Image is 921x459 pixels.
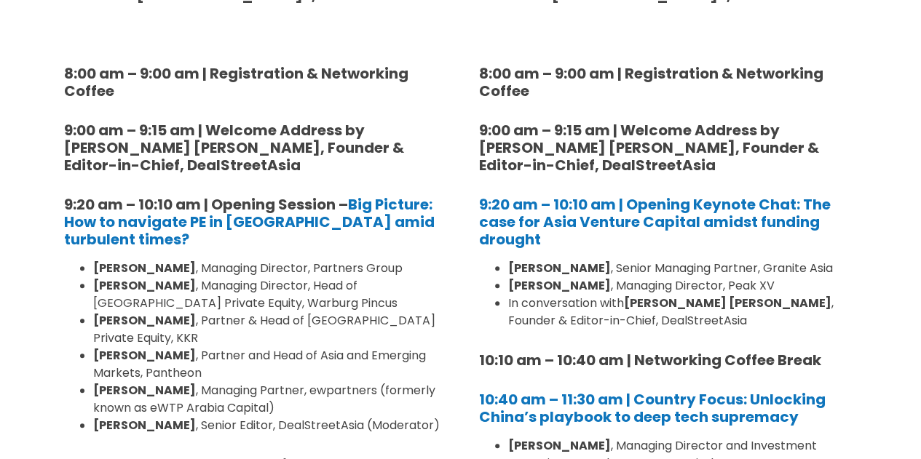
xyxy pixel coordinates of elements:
strong: [PERSON_NAME] [93,260,196,276]
strong: [PERSON_NAME] [93,277,196,294]
strong: 9:00 am – 9:15 am | Welcome Address by [PERSON_NAME] [PERSON_NAME], Founder & Editor-in-Chief, De... [64,120,404,175]
a: Big Picture: How to navigate PE in [GEOGRAPHIC_DATA] amid turbulent times? [64,194,435,250]
strong: [PERSON_NAME] [508,260,611,276]
a: 10:40 am – 11:30 am | Country Focus: Unlocking China’s playbook to deep tech supremacy [479,389,826,427]
li: , Managing Partner, ewpartners (formerly known as eWTP Arabia Capital) [93,382,443,417]
li: , Managing Director, Partners Group [93,260,443,277]
li: , Partner & Head of [GEOGRAPHIC_DATA] Private Equity, KKR [93,312,443,347]
b: 9:20 am – 10:10 am | Opening Session – [64,194,435,250]
strong: 10:10 am – 10:40 am | Networking Coffee Break [479,350,821,370]
strong: 9:00 am – 9:15 am | Welcome Address by [PERSON_NAME] [PERSON_NAME], Founder & Editor-in-Chief, De... [479,120,819,175]
li: , Managing Director, Peak XV [508,277,858,295]
strong: 8:00 am – 9:00 am | Registration & Networking Coffee [64,63,408,101]
strong: [PERSON_NAME] [508,277,611,294]
li: In conversation with , Founder & Editor-in-Chief, DealStreetAsia [508,295,858,330]
strong: [PERSON_NAME] [93,347,196,364]
li: , Partner and Head of Asia and Emerging Markets, Pantheon [93,347,443,382]
strong: [PERSON_NAME] [93,417,196,434]
strong: [PERSON_NAME] [PERSON_NAME] [624,295,831,311]
b: [PERSON_NAME] [508,437,611,454]
strong: [PERSON_NAME] [93,312,196,329]
a: 9:20 am – 10:10 am | Opening Keynote Chat: The case for Asia Venture Capital amidst funding drought [479,194,831,250]
strong: [PERSON_NAME] [93,382,196,399]
li: , Managing Director, Head of [GEOGRAPHIC_DATA] Private Equity, Warburg Pincus [93,277,443,312]
strong: 8:00 am – 9:00 am | Registration & Networking Coffee [479,63,823,101]
li: , Senior Editor, DealStreetAsia (Moderator) [93,417,443,434]
li: , Senior Managing Partner, Granite Asia [508,260,858,277]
